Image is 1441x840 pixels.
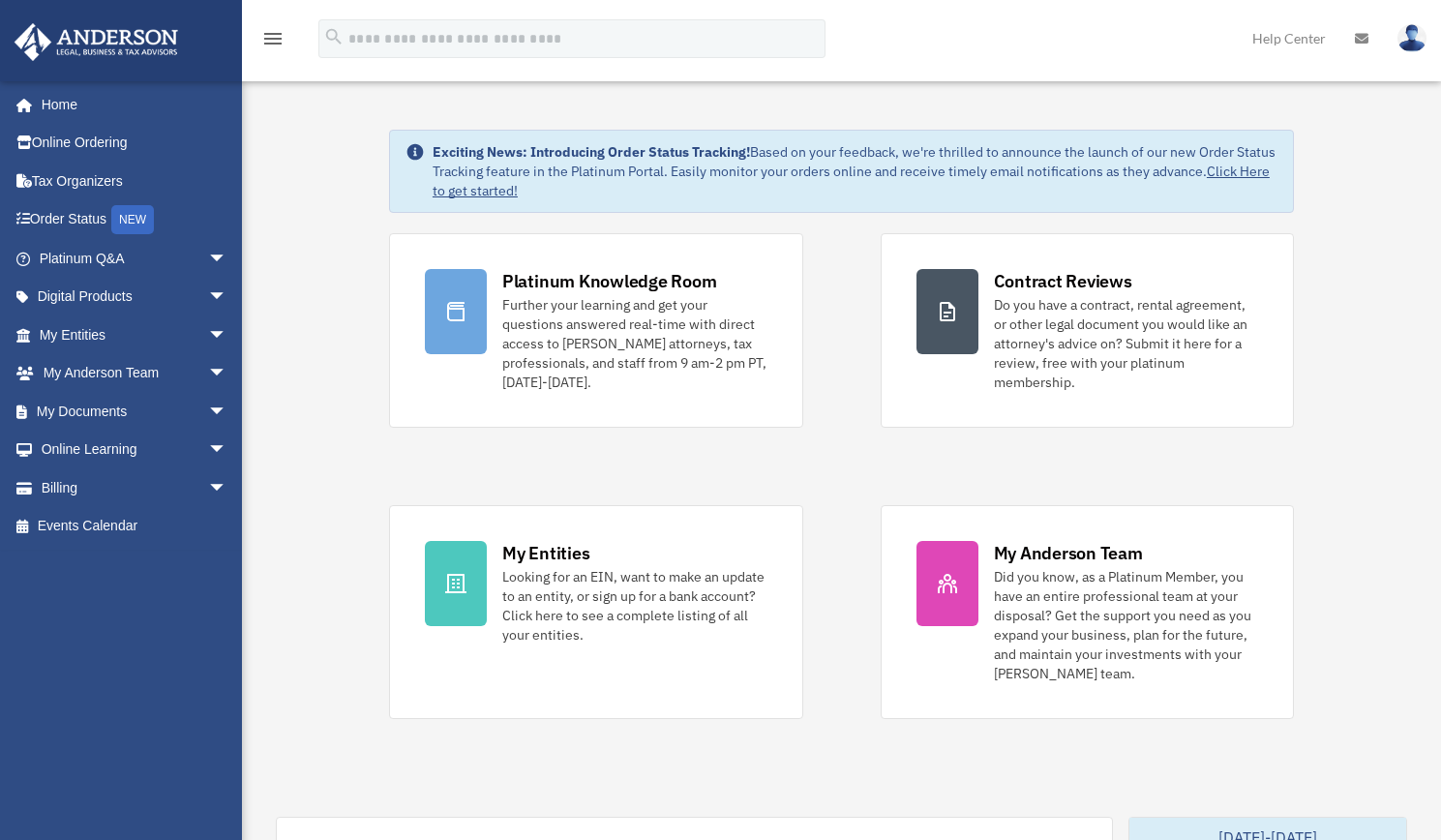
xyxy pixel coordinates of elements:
div: NEW [111,205,154,234]
a: Click Here to get started! [433,163,1270,199]
span: arrow_drop_down [208,315,247,355]
div: My Anderson Team [994,541,1143,565]
div: My Entities [502,541,589,565]
div: Contract Reviews [994,269,1132,293]
a: My Entitiesarrow_drop_down [14,315,256,354]
i: search [323,26,345,47]
a: Platinum Knowledge Room Further your learning and get your questions answered real-time with dire... [389,233,803,428]
div: Based on your feedback, we're thrilled to announce the launch of our new Order Status Tracking fe... [433,142,1277,200]
a: Events Calendar [14,507,256,546]
div: Looking for an EIN, want to make an update to an entity, or sign up for a bank account? Click her... [502,567,767,645]
a: My Entities Looking for an EIN, want to make an update to an entity, or sign up for a bank accoun... [389,505,803,719]
a: Order StatusNEW [14,200,256,240]
img: User Pic [1397,24,1426,52]
div: Platinum Knowledge Room [502,269,717,293]
span: arrow_drop_down [208,431,247,470]
a: My Anderson Teamarrow_drop_down [14,354,256,393]
span: arrow_drop_down [208,278,247,317]
a: menu [261,34,285,50]
a: My Documentsarrow_drop_down [14,392,256,431]
a: Online Learningarrow_drop_down [14,431,256,469]
a: Home [14,85,247,124]
i: menu [261,27,285,50]
strong: Exciting News: Introducing Order Status Tracking! [433,143,750,161]
div: Further your learning and get your questions answered real-time with direct access to [PERSON_NAM... [502,295,767,392]
a: My Anderson Team Did you know, as a Platinum Member, you have an entire professional team at your... [881,505,1295,719]
a: Tax Organizers [14,162,256,200]
div: Do you have a contract, rental agreement, or other legal document you would like an attorney's ad... [994,295,1259,392]
span: arrow_drop_down [208,354,247,394]
a: Online Ordering [14,124,256,163]
div: Did you know, as a Platinum Member, you have an entire professional team at your disposal? Get th... [994,567,1259,683]
img: Anderson Advisors Platinum Portal [9,23,184,61]
span: arrow_drop_down [208,239,247,279]
a: Billingarrow_drop_down [14,468,256,507]
a: Platinum Q&Aarrow_drop_down [14,239,256,278]
span: arrow_drop_down [208,468,247,508]
span: arrow_drop_down [208,392,247,432]
a: Digital Productsarrow_drop_down [14,278,256,316]
a: Contract Reviews Do you have a contract, rental agreement, or other legal document you would like... [881,233,1295,428]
